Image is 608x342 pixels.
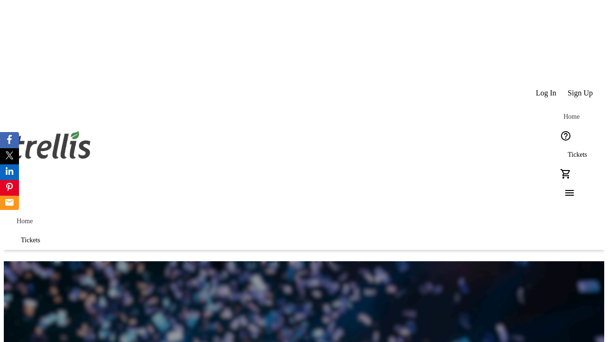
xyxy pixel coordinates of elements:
[530,84,562,103] button: Log In
[562,84,598,103] button: Sign Up
[21,237,40,244] span: Tickets
[17,218,33,225] span: Home
[556,145,598,164] a: Tickets
[556,183,575,202] button: Menu
[556,107,587,126] a: Home
[9,231,52,250] a: Tickets
[9,212,40,231] a: Home
[563,113,579,121] span: Home
[556,126,575,145] button: Help
[9,121,94,168] img: Orient E2E Organization 9GA43l89xb's Logo
[536,89,556,97] span: Log In
[568,151,587,159] span: Tickets
[556,164,575,183] button: Cart
[568,89,593,97] span: Sign Up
